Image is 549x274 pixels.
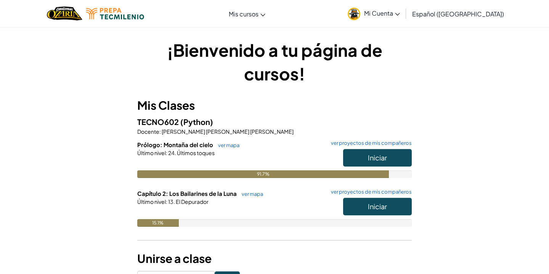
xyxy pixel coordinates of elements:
span: El Depurador [175,198,209,205]
span: Mis cursos [229,10,258,18]
div: 15.1% [137,219,179,227]
span: (Python) [180,117,213,127]
span: Prólogo: Montaña del cielo [137,141,214,148]
a: Mis cursos [225,3,269,24]
span: : [159,128,161,135]
span: : [166,149,167,156]
span: : [166,198,167,205]
a: Mi Cuenta [344,2,404,26]
a: ver proyectos de mis compañeros [327,141,412,146]
button: Iniciar [343,149,412,167]
span: [PERSON_NAME] [PERSON_NAME] [PERSON_NAME] [161,128,294,135]
span: Docente [137,128,159,135]
h3: Mis Clases [137,97,412,114]
a: ver mapa [238,191,263,197]
button: Iniciar [343,198,412,215]
a: ver mapa [214,142,239,148]
span: TECNO602 [137,117,180,127]
a: Español ([GEOGRAPHIC_DATA]) [408,3,508,24]
span: Iniciar [368,202,387,211]
a: ver proyectos de mis compañeros [327,189,412,194]
h1: ¡Bienvenido a tu página de cursos! [137,38,412,85]
span: Español ([GEOGRAPHIC_DATA]) [412,10,504,18]
a: Ozaria by CodeCombat logo [47,6,82,21]
span: 24. [167,149,176,156]
img: Home [47,6,82,21]
div: 91.7% [137,170,389,178]
h3: Unirse a clase [137,250,412,267]
span: 13. [167,198,175,205]
span: Mi Cuenta [364,9,400,17]
img: Tecmilenio logo [86,8,144,19]
span: Último nivel [137,198,166,205]
span: Último nivel [137,149,166,156]
span: Iniciar [368,153,387,162]
span: Capítulo 2: Los Bailarines de la Luna [137,190,238,197]
img: avatar [348,8,360,20]
span: Últimos toques [176,149,215,156]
